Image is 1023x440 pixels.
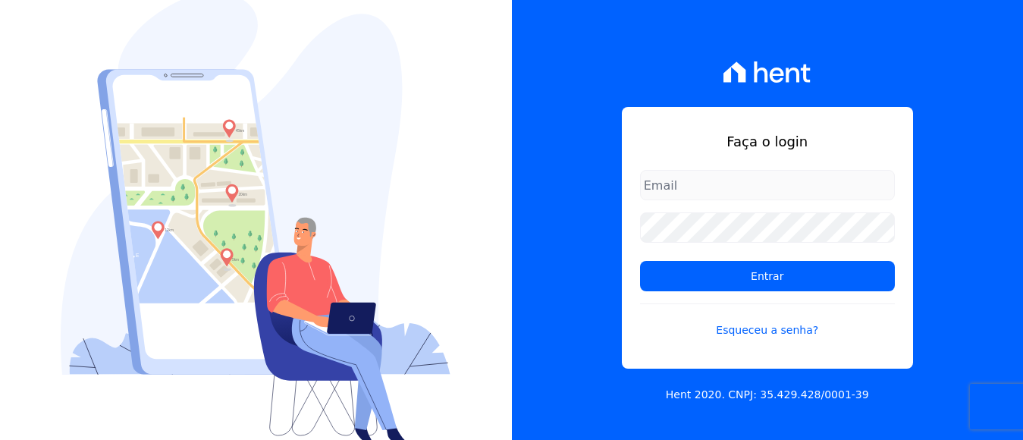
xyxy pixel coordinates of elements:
p: Hent 2020. CNPJ: 35.429.428/0001-39 [666,387,869,403]
a: Esqueceu a senha? [640,303,895,338]
h1: Faça o login [640,131,895,152]
input: Email [640,170,895,200]
input: Entrar [640,261,895,291]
